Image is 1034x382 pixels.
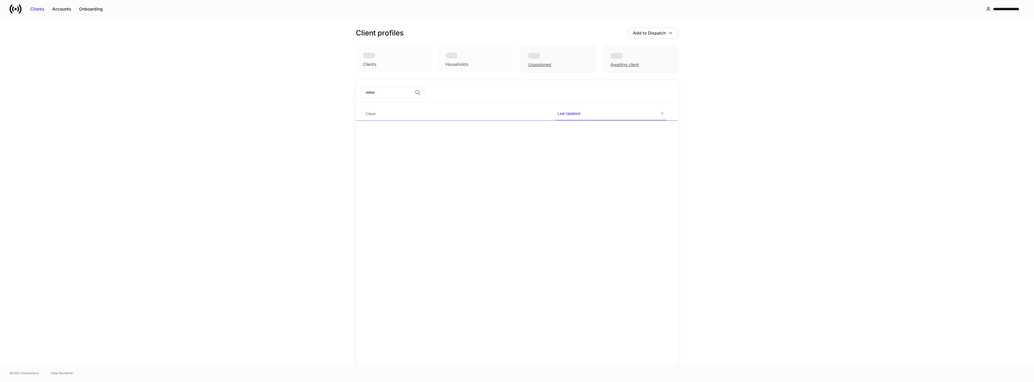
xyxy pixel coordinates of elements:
button: Clients [26,4,48,14]
div: Onboarding [79,6,103,12]
span: Last Updated [555,108,666,121]
button: Add to Dispatch [628,28,678,38]
button: Onboarding [75,4,107,14]
h6: Client [366,111,375,117]
div: Accounts [52,6,71,12]
div: Awaiting client [610,62,639,68]
div: Households [445,61,468,67]
span: © 2025 OneAdvisory [10,371,39,375]
a: Data Disclaimer [51,371,73,375]
button: Accounts [48,4,75,14]
div: Clients [30,6,44,12]
div: Add to Dispatch [633,30,666,36]
div: Awaiting client [603,46,678,73]
div: Unassigned [521,46,596,73]
div: Clients [363,61,376,67]
div: Unassigned [528,62,551,68]
h3: Client profiles [356,28,404,38]
span: Client [363,108,550,120]
h6: Last Updated [558,111,580,116]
